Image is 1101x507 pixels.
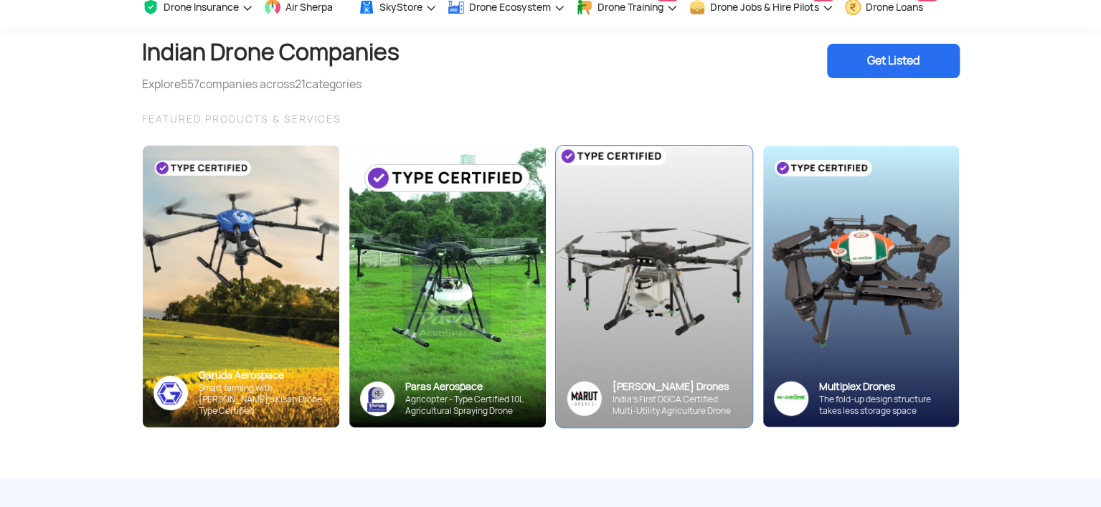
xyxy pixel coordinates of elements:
[142,110,960,128] div: FEATURED PRODUCTS & SERVICES
[164,1,239,13] span: Drone Insurance
[199,382,329,417] div: Smart farming with [PERSON_NAME]’s Kisan Drone - Type Certified
[710,1,819,13] span: Drone Jobs & Hire Pilots
[469,1,551,13] span: Drone Ecosystem
[181,77,199,92] span: 557
[153,376,188,410] img: ic_garuda_sky.png
[295,77,306,92] span: 21
[379,1,422,13] span: SkyStore
[285,1,333,13] span: Air Sherpa
[360,382,394,416] img: paras-logo-banner.png
[773,381,808,416] img: ic_multiplex_sky.png
[819,394,948,417] div: The fold-up design structure takes less storage space
[866,1,923,13] span: Drone Loans
[349,146,546,427] img: paras-card.png
[199,369,329,382] div: Garuda Aerospace
[827,44,960,78] div: Get Listed
[143,146,339,427] img: bg_garuda_sky.png
[405,380,535,394] div: Paras Aerospace
[405,394,535,417] div: Agricopter - Type Certified 10L Agricultural Spraying Drone
[762,146,959,427] img: bg_multiplex_sky.png
[142,76,400,93] div: Explore companies across categories
[613,380,742,394] div: [PERSON_NAME] Drones
[567,381,602,416] img: Group%2036313.png
[546,131,762,440] img: bg_marut_sky.png
[613,394,742,417] div: India’s First DGCA Certified Multi-Utility Agriculture Drone
[597,1,663,13] span: Drone Training
[819,380,948,394] div: Multiplex Drones
[142,29,400,76] h1: Indian Drone Companies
